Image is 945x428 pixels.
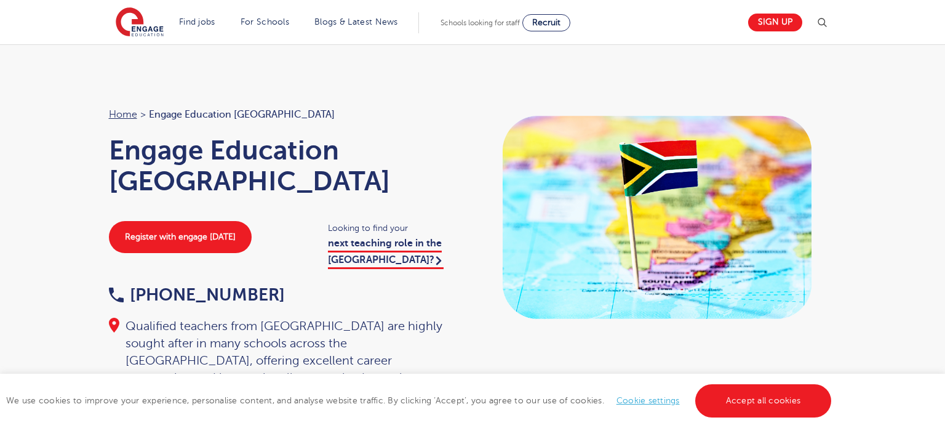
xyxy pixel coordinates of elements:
[6,396,834,405] span: We use cookies to improve your experience, personalise content, and analyse website traffic. By c...
[522,14,570,31] a: Recruit
[179,17,215,26] a: Find jobs
[109,221,252,253] a: Register with engage [DATE]
[109,107,461,123] nav: breadcrumb
[532,18,560,27] span: Recruit
[109,109,137,120] a: Home
[149,107,335,123] span: Engage Education [GEOGRAPHIC_DATA]
[328,238,444,269] a: next teaching role in the [GEOGRAPHIC_DATA]?
[140,109,146,120] span: >
[109,135,461,196] h1: Engage Education [GEOGRAPHIC_DATA]
[109,285,285,304] a: [PHONE_NUMBER]
[116,7,164,38] img: Engage Education
[748,14,802,31] a: Sign up
[109,318,461,387] div: Qualified teachers from [GEOGRAPHIC_DATA] are highly sought after in many schools across the [GEO...
[241,17,289,26] a: For Schools
[328,221,460,235] span: Looking to find your
[695,384,832,418] a: Accept all cookies
[314,17,398,26] a: Blogs & Latest News
[441,18,520,27] span: Schools looking for staff
[616,396,680,405] a: Cookie settings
